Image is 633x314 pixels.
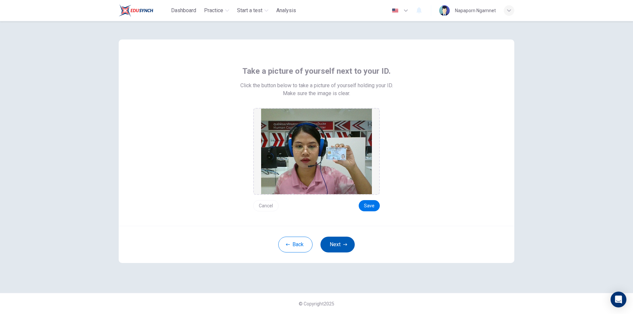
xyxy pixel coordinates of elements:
[237,7,262,14] span: Start a test
[611,292,626,307] div: Open Intercom Messenger
[283,90,350,97] span: Make sure the image is clear.
[168,5,199,16] button: Dashboard
[320,237,355,252] button: Next
[278,237,313,252] button: Back
[276,7,296,14] span: Analysis
[299,301,334,306] span: © Copyright 2025
[274,5,299,16] button: Analysis
[234,5,271,16] button: Start a test
[204,7,223,14] span: Practice
[261,109,372,194] img: preview screemshot
[359,200,380,211] button: Save
[455,7,496,14] div: Napaporn Ngamnet
[119,4,153,17] img: Train Test logo
[439,5,450,16] img: Profile picture
[391,8,399,13] img: en
[119,4,168,17] a: Train Test logo
[242,66,391,76] span: Take a picture of yourself next to your ID.
[240,82,393,90] span: Click the button below to take a picture of yourself holding your ID.
[201,5,232,16] button: Practice
[253,200,279,211] button: Cancel
[171,7,196,14] span: Dashboard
